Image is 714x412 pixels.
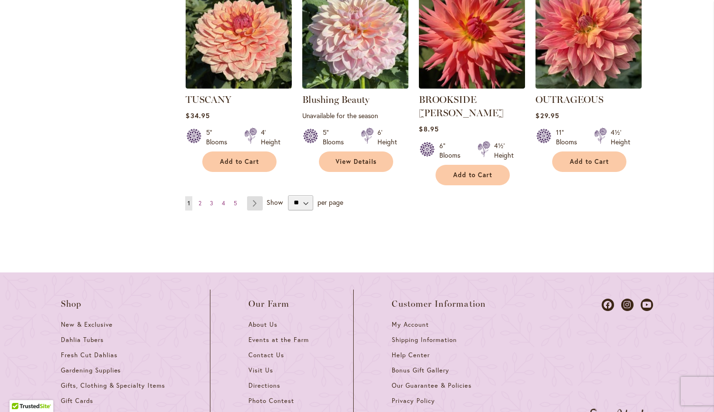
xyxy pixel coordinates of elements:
a: Blushing Beauty [302,81,408,90]
span: Photo Contest [248,397,294,405]
span: Show [267,197,283,206]
p: Unavailable for the season [302,111,408,120]
div: 6" Blooms [439,141,466,160]
a: 2 [196,196,204,211]
button: Add to Cart [552,151,626,172]
a: View Details [319,151,393,172]
a: Dahlias on Instagram [621,299,634,311]
span: Dahlia Tubers [61,336,104,344]
span: Our Guarantee & Policies [392,382,471,390]
span: Visit Us [248,366,273,374]
span: View Details [336,158,377,166]
span: Gardening Supplies [61,366,121,374]
span: $29.95 [535,111,559,120]
a: Dahlias on Youtube [641,299,653,311]
span: Add to Cart [570,158,609,166]
a: OUTRAGEOUS [535,94,604,105]
button: Add to Cart [202,151,277,172]
span: Fresh Cut Dahlias [61,351,118,359]
span: Events at the Farm [248,336,308,344]
span: 3 [210,200,213,207]
span: $8.95 [419,124,438,133]
span: New & Exclusive [61,321,113,329]
a: 3 [208,196,216,211]
span: Gift Cards [61,397,93,405]
a: BROOKSIDE CHERI [419,81,525,90]
a: TUSCANY [186,94,231,105]
a: Dahlias on Facebook [602,299,614,311]
span: Directions [248,382,280,390]
a: 4 [219,196,228,211]
span: Customer Information [392,299,486,309]
div: 4½' Height [611,128,630,147]
a: Blushing Beauty [302,94,369,105]
span: 4 [222,200,225,207]
div: 4' Height [261,128,280,147]
div: 4½' Height [494,141,514,160]
div: 5" Blooms [206,128,233,147]
div: 5" Blooms [323,128,349,147]
span: 5 [234,200,237,207]
span: About Us [248,321,278,329]
span: Add to Cart [453,171,492,179]
span: Shipping Information [392,336,456,344]
div: 11" Blooms [556,128,583,147]
button: Add to Cart [436,165,510,185]
span: Contact Us [248,351,284,359]
span: 2 [198,200,201,207]
span: Add to Cart [220,158,259,166]
span: Gifts, Clothing & Specialty Items [61,382,165,390]
a: TUSCANY [186,81,292,90]
span: per page [317,197,343,206]
span: Our Farm [248,299,289,309]
div: 6' Height [377,128,397,147]
span: Bonus Gift Gallery [392,366,449,374]
iframe: Launch Accessibility Center [7,378,34,405]
a: BROOKSIDE [PERSON_NAME] [419,94,504,119]
span: Shop [61,299,82,309]
span: $34.95 [186,111,209,120]
span: Help Center [392,351,430,359]
a: 5 [231,196,239,211]
span: Privacy Policy [392,397,435,405]
span: 1 [188,200,190,207]
a: OUTRAGEOUS [535,81,642,90]
span: My Account [392,321,429,329]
